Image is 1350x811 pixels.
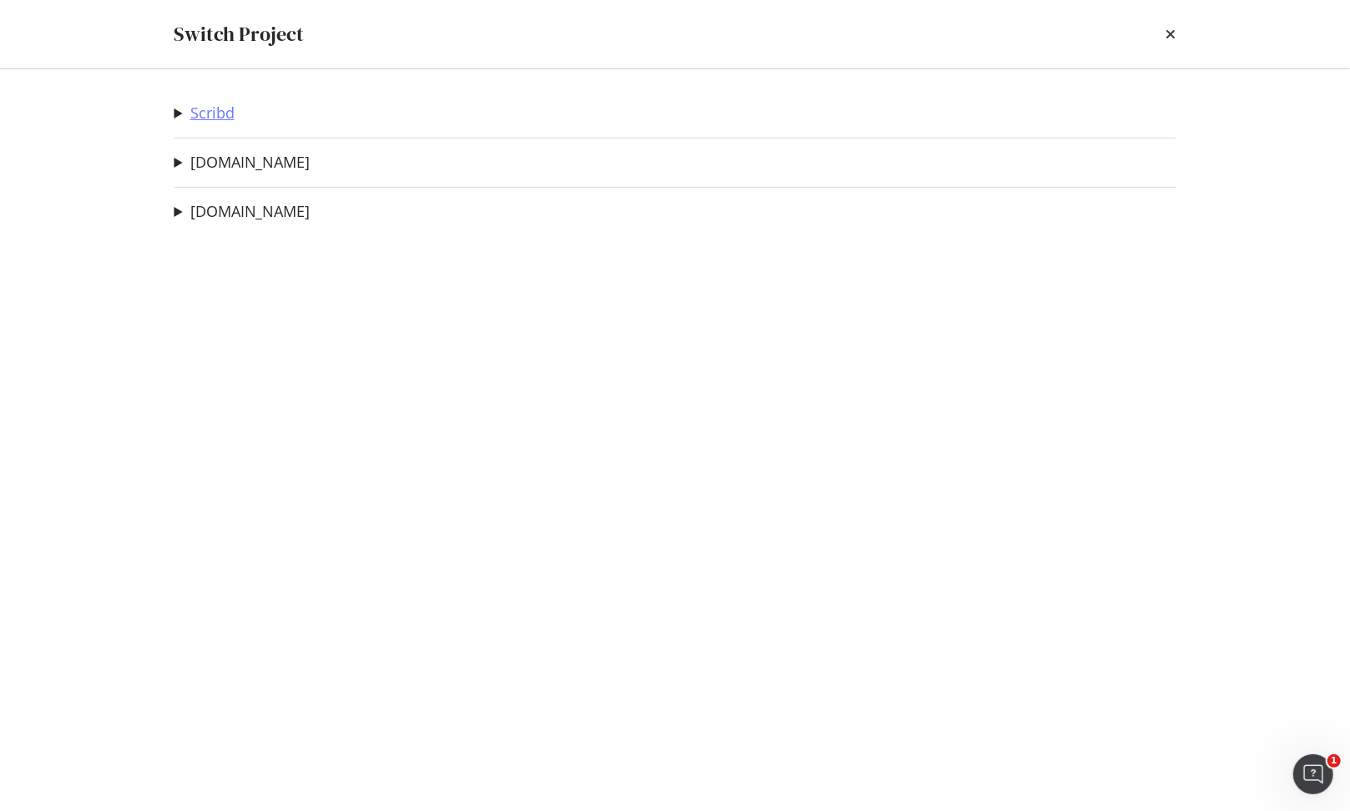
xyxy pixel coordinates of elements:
[174,103,235,124] summary: Scribd
[1327,754,1341,768] span: 1
[174,201,311,223] summary: [DOMAIN_NAME]
[174,20,305,48] div: Switch Project
[190,203,311,220] a: [DOMAIN_NAME]
[1166,20,1176,48] div: times
[1293,754,1333,794] iframe: Intercom live chat
[190,154,311,171] a: [DOMAIN_NAME]
[174,152,311,174] summary: [DOMAIN_NAME]
[190,104,235,122] a: Scribd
